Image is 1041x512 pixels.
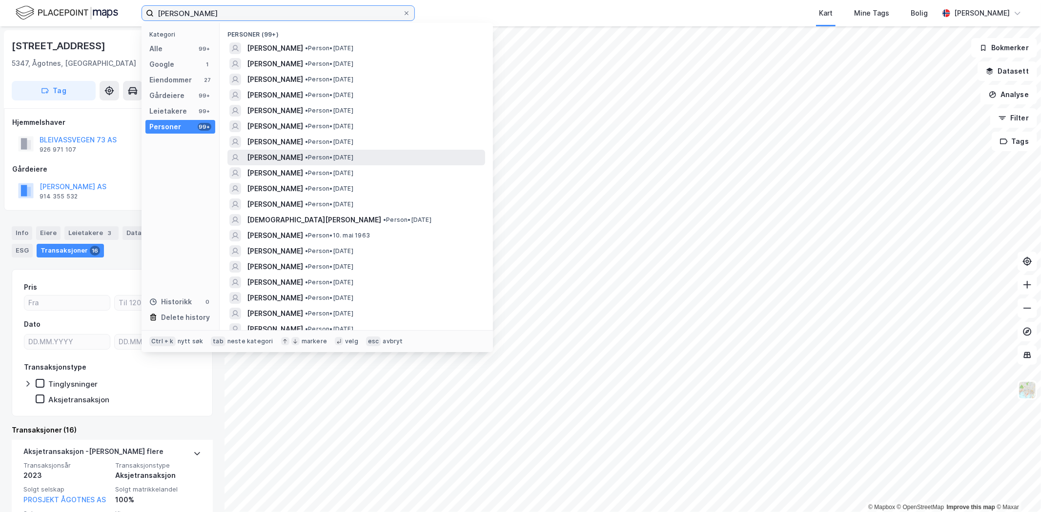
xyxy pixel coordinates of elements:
span: Solgt matrikkelandel [115,485,201,493]
div: 16 [90,246,100,256]
div: ESG [12,244,33,257]
div: Historikk [149,296,192,308]
span: Solgt selskap [23,485,109,493]
span: [PERSON_NAME] [247,276,303,288]
div: Kart [819,7,833,19]
div: Leietakere [64,226,119,240]
input: DD.MM.YYYY [24,335,110,349]
span: [PERSON_NAME] [247,292,303,304]
div: Info [12,226,32,240]
div: esc [366,336,381,346]
span: Person • [DATE] [305,122,353,130]
span: • [305,200,308,208]
span: • [305,91,308,98]
div: Gårdeiere [12,163,212,175]
div: Gårdeiere [149,90,184,101]
span: [PERSON_NAME] [247,42,303,54]
div: 926 971 107 [40,146,76,154]
span: Person • [DATE] [305,91,353,99]
div: 99+ [198,123,211,131]
span: Person • [DATE] [305,325,353,333]
span: [PERSON_NAME] [247,198,303,210]
div: 27 [204,76,211,84]
div: Pris [24,281,37,293]
span: [PERSON_NAME] [247,245,303,257]
span: • [305,325,308,333]
input: Fra [24,295,110,310]
span: • [305,44,308,52]
button: Bokmerker [971,38,1037,58]
a: PROSJEKT ÅGOTNES AS [23,495,106,504]
span: [PERSON_NAME] [247,308,303,319]
span: • [305,122,308,130]
span: • [305,76,308,83]
div: Kategori [149,31,215,38]
span: [PERSON_NAME] [247,58,303,70]
div: markere [302,337,327,345]
span: Person • [DATE] [305,200,353,208]
div: Datasett [122,226,159,240]
div: Ctrl + k [149,336,176,346]
span: • [305,185,308,192]
div: Bolig [911,7,928,19]
span: Person • [DATE] [383,216,431,224]
span: Person • [DATE] [305,263,353,271]
div: 99+ [198,107,211,115]
div: Aksjetransaksjon - [PERSON_NAME] flere [23,446,163,461]
span: Person • [DATE] [305,76,353,83]
button: Tag [12,81,96,100]
div: Eiendommer [149,74,192,86]
button: Analyse [980,85,1037,104]
span: • [305,107,308,114]
a: Mapbox [868,504,895,511]
div: Aksjetransaksjon [48,395,109,404]
div: avbryt [383,337,403,345]
div: Dato [24,318,41,330]
span: • [305,247,308,255]
div: Hjemmelshaver [12,117,212,128]
span: [PERSON_NAME] [247,323,303,335]
div: 99+ [198,45,211,53]
span: [PERSON_NAME] [247,183,303,195]
img: logo.f888ab2527a4732fd821a326f86c7f29.svg [16,4,118,21]
span: [PERSON_NAME] [247,152,303,163]
span: Person • [DATE] [305,154,353,161]
span: [DEMOGRAPHIC_DATA][PERSON_NAME] [247,214,381,226]
div: 2023 [23,470,109,481]
input: DD.MM.YYYY [115,335,200,349]
div: 3 [105,228,115,238]
span: Person • [DATE] [305,107,353,115]
span: • [305,294,308,301]
div: Personer (99+) [220,23,493,40]
div: tab [211,336,225,346]
span: [PERSON_NAME] [247,105,303,117]
div: Personer [149,121,181,133]
span: • [383,216,386,223]
input: Søk på adresse, matrikkel, gårdeiere, leietakere eller personer [154,6,403,20]
span: [PERSON_NAME] [247,89,303,101]
div: Delete history [161,312,210,323]
div: 1 [204,60,211,68]
div: Tinglysninger [48,379,98,389]
span: • [305,154,308,161]
span: Person • [DATE] [305,138,353,146]
a: Improve this map [947,504,995,511]
span: • [305,60,308,67]
div: 100% [115,494,201,506]
span: • [305,138,308,145]
span: • [305,310,308,317]
a: OpenStreetMap [897,504,944,511]
div: nytt søk [178,337,204,345]
span: Person • [DATE] [305,310,353,317]
div: Transaksjoner (16) [12,424,213,436]
span: Transaksjonsår [23,461,109,470]
span: Person • [DATE] [305,278,353,286]
div: 0 [204,298,211,306]
div: 99+ [198,92,211,99]
span: Person • [DATE] [305,247,353,255]
span: • [305,263,308,270]
img: Z [1018,381,1037,399]
div: Kontrollprogram for chat [992,465,1041,512]
span: [PERSON_NAME] [247,136,303,148]
span: [PERSON_NAME] [247,230,303,241]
